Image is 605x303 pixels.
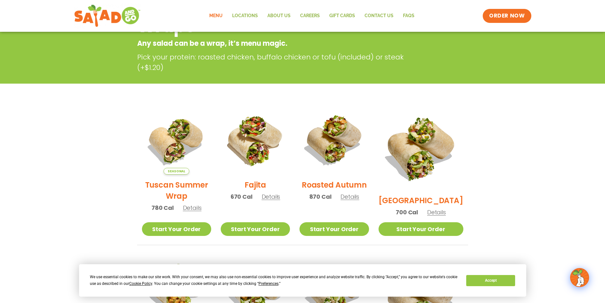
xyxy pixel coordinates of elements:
[259,281,279,286] span: Preferences
[221,222,290,236] a: Start Your Order
[151,203,174,212] span: 780 Cal
[79,264,526,297] div: Cookie Consent Prompt
[74,3,141,29] img: new-SAG-logo-768×292
[299,222,369,236] a: Start Your Order
[483,9,531,23] a: ORDER NOW
[137,52,420,73] p: Pick your protein: roasted chicken, buffalo chicken or tofu (included) or steak (+$1.20)
[245,179,266,190] h2: Fajita
[325,9,360,23] a: GIFT CARDS
[379,105,463,190] img: Product photo for BBQ Ranch Wrap
[309,192,332,201] span: 870 Cal
[262,193,280,201] span: Details
[183,204,202,212] span: Details
[142,179,211,202] h2: Tuscan Summer Wrap
[427,208,446,216] span: Details
[142,222,211,236] a: Start Your Order
[227,9,263,23] a: Locations
[164,168,189,175] span: Seasonal
[396,208,418,217] span: 700 Cal
[466,275,515,286] button: Accept
[299,105,369,175] img: Product photo for Roasted Autumn Wrap
[295,9,325,23] a: Careers
[379,222,463,236] a: Start Your Order
[90,274,459,287] div: We use essential cookies to make our site work. With your consent, we may also use non-essential ...
[360,9,398,23] a: Contact Us
[205,9,227,23] a: Menu
[231,192,252,201] span: 670 Cal
[142,105,211,175] img: Product photo for Tuscan Summer Wrap
[221,105,290,175] img: Product photo for Fajita Wrap
[129,281,152,286] span: Cookie Policy
[398,9,419,23] a: FAQs
[340,193,359,201] span: Details
[137,38,417,49] p: Any salad can be a wrap, it’s menu magic.
[263,9,295,23] a: About Us
[379,195,463,206] h2: [GEOGRAPHIC_DATA]
[489,12,525,20] span: ORDER NOW
[302,179,367,190] h2: Roasted Autumn
[571,269,588,286] img: wpChatIcon
[205,9,419,23] nav: Menu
